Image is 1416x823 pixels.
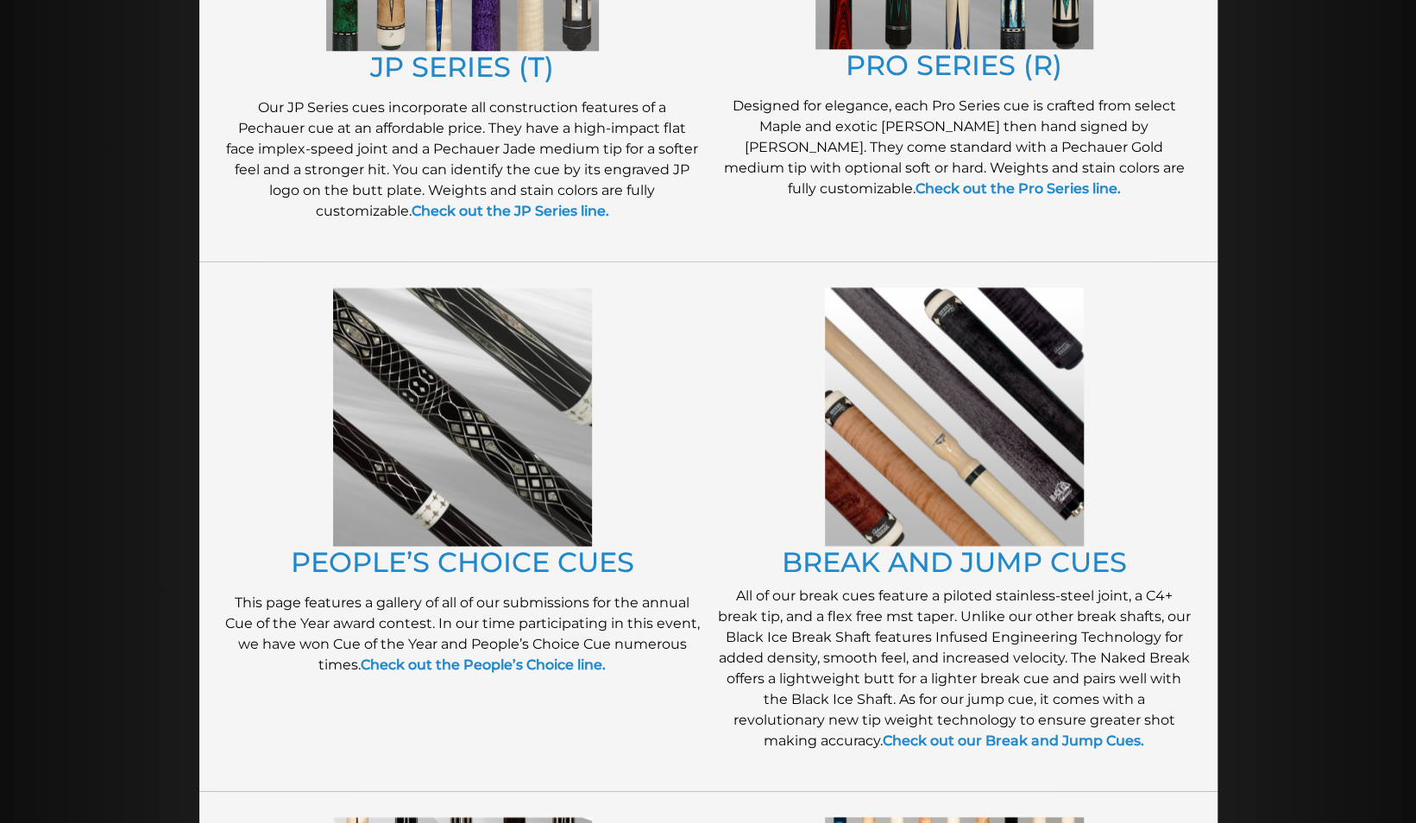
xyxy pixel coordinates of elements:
[225,97,700,222] p: Our JP Series cues incorporate all construction features of a Pechauer cue at an affordable price...
[225,593,700,675] p: This page features a gallery of all of our submissions for the annual Cue of the Year award conte...
[717,96,1192,199] p: Designed for elegance, each Pro Series cue is crafted from select Maple and exotic [PERSON_NAME] ...
[370,50,554,84] a: JP SERIES (T)
[291,545,634,579] a: PEOPLE’S CHOICE CUES
[782,545,1127,579] a: BREAK AND JUMP CUES
[412,203,609,219] a: Check out the JP Series line.
[916,180,1121,197] a: Check out the Pro Series line.
[883,732,1144,749] a: Check out our Break and Jump Cues.
[846,48,1062,82] a: PRO SERIES (R)
[717,586,1192,751] p: All of our break cues feature a piloted stainless-steel joint, a C4+ break tip, and a flex free m...
[361,657,606,673] a: Check out the People’s Choice line.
